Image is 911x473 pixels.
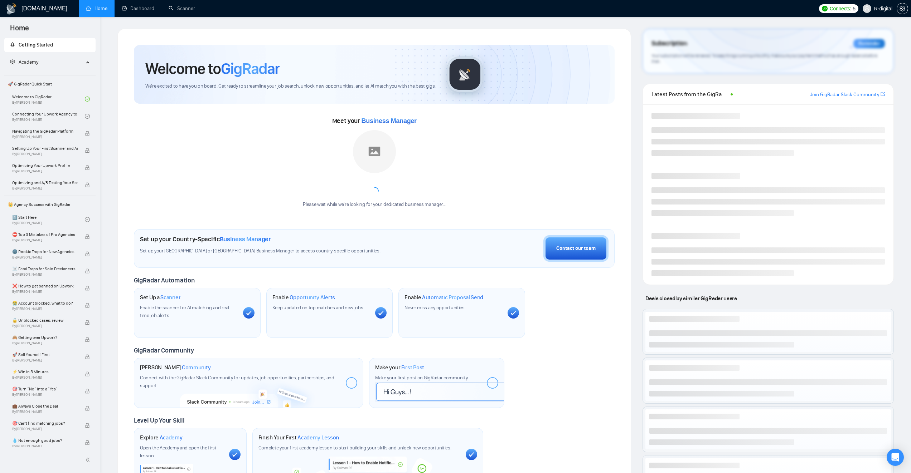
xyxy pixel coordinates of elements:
[12,135,78,139] span: By [PERSON_NAME]
[4,23,35,38] span: Home
[12,385,78,393] span: 🎯 Turn “No” into a “Yes”
[12,393,78,397] span: By [PERSON_NAME]
[556,245,596,252] div: Contact our team
[12,317,78,324] span: 🔓 Unblocked cases: review
[85,251,90,256] span: lock
[85,131,90,136] span: lock
[10,59,15,64] span: fund-projection-screen
[12,427,78,431] span: By [PERSON_NAME]
[140,375,334,389] span: Connect with the GigRadar Slack Community for updates, job opportunities, partnerships, and support.
[651,38,687,50] span: Subscription
[85,423,90,428] span: lock
[85,456,92,463] span: double-left
[651,53,877,64] span: Your subscription will be renewed. To keep things running smoothly, make sure your payment method...
[221,59,280,78] span: GigRadar
[85,303,90,308] span: lock
[810,91,879,99] a: Join GigRadar Slack Community
[12,368,78,375] span: ⚡ Win in 5 Minutes
[145,83,436,90] span: We're excited to have you on board. Get ready to streamline your job search, unlock new opportuni...
[160,294,180,301] span: Scanner
[10,42,15,47] span: rocket
[10,59,38,65] span: Academy
[12,375,78,380] span: By [PERSON_NAME]
[887,449,904,466] div: Open Intercom Messenger
[299,201,450,208] div: Please wait while we're looking for your dedicated business manager...
[4,38,96,52] li: Getting Started
[258,434,339,441] h1: Finish Your First
[401,364,424,371] span: First Post
[643,292,740,305] span: Deals closed by similar GigRadar users
[12,334,78,341] span: 🙈 Getting over Upwork?
[134,276,194,284] span: GigRadar Automation
[12,282,78,290] span: ❌ How to get banned on Upwork
[12,231,78,238] span: ⛔ Top 3 Mistakes of Pro Agencies
[85,389,90,394] span: lock
[272,305,364,311] span: Keep updated on top matches and new jobs.
[140,434,183,441] h1: Explore
[404,305,465,311] span: Never miss any opportunities.
[12,91,85,107] a: Welcome to GigRadarBy[PERSON_NAME]
[12,420,78,427] span: 🎯 Can't find matching jobs?
[145,59,280,78] h1: Welcome to
[12,238,78,242] span: By [PERSON_NAME]
[12,179,78,186] span: Optimizing and A/B Testing Your Scanner for Better Results
[297,434,339,441] span: Academy Lesson
[19,59,38,65] span: Academy
[12,265,78,272] span: ☠️ Fatal Traps for Solo Freelancers
[12,169,78,173] span: By [PERSON_NAME]
[85,320,90,325] span: lock
[85,182,90,187] span: lock
[12,186,78,191] span: By [PERSON_NAME]
[12,324,78,328] span: By [PERSON_NAME]
[85,97,90,102] span: check-circle
[85,268,90,274] span: lock
[85,148,90,153] span: lock
[12,255,78,260] span: By [PERSON_NAME]
[897,3,908,14] button: setting
[85,165,90,170] span: lock
[12,145,78,152] span: Setting Up Your First Scanner and Auto-Bidder
[864,6,869,11] span: user
[6,3,17,15] img: logo
[86,5,107,11] a: homeHome
[180,375,317,408] img: slackcommunity-bg.png
[258,445,451,451] span: Complete your first academy lesson to start building your skills and unlock new opportunities.
[881,91,885,97] span: export
[19,42,53,48] span: Getting Started
[12,358,78,363] span: By [PERSON_NAME]
[12,300,78,307] span: 😭 Account blocked: what to do?
[140,248,421,255] span: Set up your [GEOGRAPHIC_DATA] or [GEOGRAPHIC_DATA] Business Manager to access country-specific op...
[830,5,851,13] span: Connects:
[85,217,90,222] span: check-circle
[5,197,95,212] span: 👑 Agency Success with GigRadar
[182,364,211,371] span: Community
[140,235,271,243] h1: Set up your Country-Specific
[12,307,78,311] span: By [PERSON_NAME]
[897,6,908,11] a: setting
[12,108,85,124] a: Connecting Your Upwork Agency to GigRadarBy[PERSON_NAME]
[651,90,728,99] span: Latest Posts from the GigRadar Community
[543,235,609,262] button: Contact our team
[422,294,483,301] span: Automatic Proposal Send
[85,406,90,411] span: lock
[12,272,78,277] span: By [PERSON_NAME]
[375,364,424,371] h1: Make your
[362,117,417,124] span: Business Manager
[220,235,271,243] span: Business Manager
[85,234,90,239] span: lock
[375,375,468,381] span: Make your first post on GigRadar community.
[853,5,856,13] span: 5
[881,91,885,98] a: export
[140,445,217,459] span: Open the Academy and open the first lesson.
[369,186,380,196] span: loading
[122,5,154,11] a: dashboardDashboard
[85,286,90,291] span: lock
[12,248,78,255] span: 🌚 Rookie Traps for New Agencies
[85,114,90,119] span: check-circle
[12,341,78,345] span: By [PERSON_NAME]
[12,212,85,227] a: 1️⃣ Start HereBy[PERSON_NAME]
[140,364,211,371] h1: [PERSON_NAME]
[12,152,78,156] span: By [PERSON_NAME]
[290,294,335,301] span: Opportunity Alerts
[404,294,483,301] h1: Enable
